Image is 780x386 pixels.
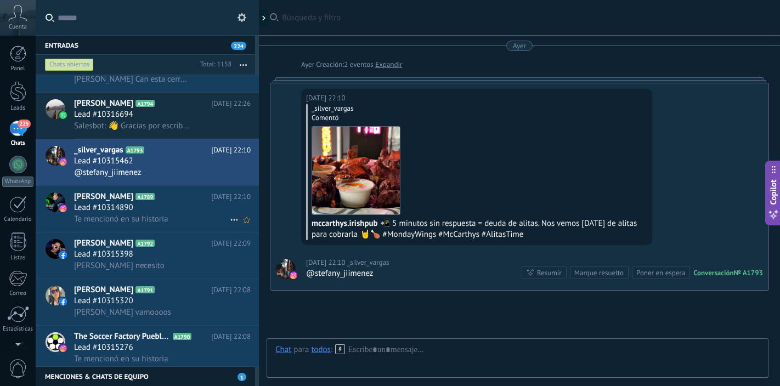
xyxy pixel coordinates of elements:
img: 18079737619762203 [312,127,400,214]
div: todos [311,344,330,354]
div: Resumir [537,268,562,278]
span: : [331,344,332,355]
div: Total: 1158 [196,59,231,70]
span: [DATE] 22:08 [211,331,251,342]
div: [DATE] 22:10 [306,93,347,104]
span: Cuenta [9,24,27,31]
span: [DATE] 22:10 [211,191,251,202]
span: Lead #10315276 [74,342,133,353]
span: mccarthys.irishpub [312,218,378,229]
div: Calendario [2,216,34,223]
div: Listas [2,254,34,262]
div: Ayer [513,41,526,51]
a: avataricon[PERSON_NAME]A1794[DATE] 22:26Lead #10316694Salesbot: 👋 Gracias por escribirnos 😊 Por e... [36,93,259,139]
span: [PERSON_NAME] [74,238,133,249]
span: Lead #10314890 [74,202,133,213]
div: Marque resuelto [574,268,624,278]
div: Ayer [301,59,316,70]
span: _silver_vargas [74,145,123,156]
span: A1790 [173,333,192,340]
div: Estadísticas [2,326,34,333]
span: [PERSON_NAME] [74,191,133,202]
span: [DATE] 22:08 [211,285,251,296]
div: № A1793 [734,268,763,277]
div: Menciones & Chats de equipo [36,366,255,386]
span: 2 eventos [344,59,373,70]
img: icon [59,344,67,352]
a: avataricon[PERSON_NAME]A1789[DATE] 22:10Lead #10314890Te mencionó en su historia [36,186,259,232]
span: 📲 5 minutos sin respuesta = deuda de alitas. Nos vemos [DATE] de alitas para cobrarla 🤘🍗 #MondayW... [312,218,637,240]
span: 225 [18,120,30,128]
span: [PERSON_NAME] Can esta cerrada la de la isla igual? [74,74,190,84]
span: _silver_vargas [347,257,389,268]
span: Salesbot: 👋 Gracias por escribirnos 😊 Por el momento no nos encontramos disponibles 😔 pero déjano... [74,121,190,131]
button: Más [231,55,255,75]
span: Lead #10316694 [74,109,133,120]
span: [DATE] 22:10 [211,145,251,156]
div: Leads [2,105,34,112]
span: Te mencionó en su historia [74,214,168,224]
span: Lead #10315320 [74,296,133,306]
img: icon [59,111,67,119]
span: A1791 [135,286,155,293]
span: Lead #10315462 [74,156,133,167]
a: avataricon_silver_vargasA1793[DATE] 22:10Lead #10315462@stefany_jiimenez [36,139,259,185]
div: Creación: [301,59,402,70]
div: _silver_vargas Comentó [312,104,647,122]
span: Búsqueda y filtro [282,13,769,23]
div: [DATE] 22:10 [306,257,347,268]
div: Entradas [36,35,255,55]
img: icon [59,251,67,259]
span: para [293,344,309,355]
img: instagram.svg [290,271,297,279]
div: WhatsApp [2,177,33,187]
span: 224 [231,42,246,50]
span: A1792 [135,240,155,247]
a: avatariconThe Soccer Factory Puebla - Academia de fútbolA1790[DATE] 22:08Lead #10315276Te mencion... [36,326,259,372]
a: Expandir [375,59,402,70]
div: Chats abiertos [45,58,94,71]
img: icon [59,158,67,166]
div: Mostrar [257,10,268,26]
span: Te mencionó en su historia [74,354,168,364]
div: @stefany_jiimenez [306,268,389,279]
span: A1794 [135,100,155,107]
a: avataricon[PERSON_NAME]A1791[DATE] 22:08Lead #10315320[PERSON_NAME] vamoooos [36,279,259,325]
div: Chats [2,140,34,147]
span: @stefany_jiimenez [74,167,142,178]
div: Correo [2,290,34,297]
span: [PERSON_NAME] [74,98,133,109]
span: [PERSON_NAME] [74,285,133,296]
img: icon [59,298,67,305]
span: Copilot [768,180,779,205]
span: [PERSON_NAME] necesito [74,260,165,271]
span: The Soccer Factory Puebla - Academia de fútbol [74,331,171,342]
a: avataricon[PERSON_NAME]A1792[DATE] 22:09Lead #10315398[PERSON_NAME] necesito [36,232,259,279]
span: [DATE] 22:09 [211,238,251,249]
span: _silver_vargas [276,259,296,279]
span: A1793 [126,146,145,154]
span: A1789 [135,193,155,200]
div: Poner en espera [636,268,685,278]
div: Panel [2,65,34,72]
span: Lead #10315398 [74,249,133,260]
img: icon [59,205,67,212]
span: 1 [238,373,246,381]
span: [PERSON_NAME] vamoooos [74,307,171,317]
span: [DATE] 22:26 [211,98,251,109]
div: Conversación [693,268,733,277]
